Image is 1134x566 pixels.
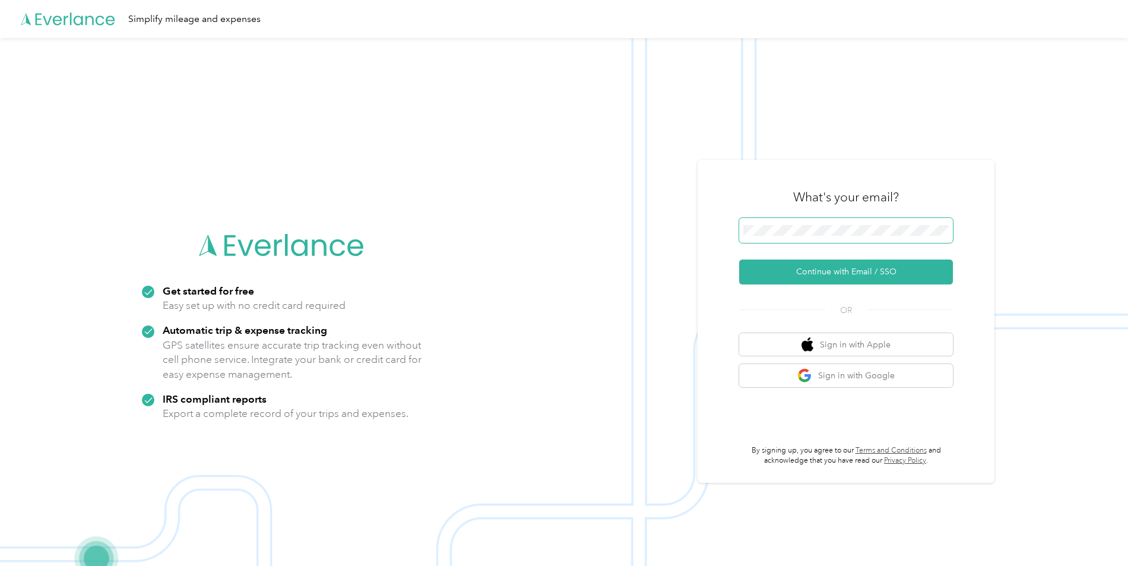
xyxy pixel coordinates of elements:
strong: IRS compliant reports [163,393,267,405]
button: Continue with Email / SSO [739,260,953,284]
a: Privacy Policy [884,456,926,465]
span: OR [825,304,867,317]
p: By signing up, you agree to our and acknowledge that you have read our . [739,445,953,466]
p: Export a complete record of your trips and expenses. [163,406,408,421]
img: apple logo [802,337,813,352]
button: google logoSign in with Google [739,364,953,387]
img: google logo [797,368,812,383]
button: apple logoSign in with Apple [739,333,953,356]
a: Terms and Conditions [856,446,927,455]
p: GPS satellites ensure accurate trip tracking even without cell phone service. Integrate your bank... [163,338,422,382]
h3: What's your email? [793,189,899,205]
strong: Get started for free [163,284,254,297]
strong: Automatic trip & expense tracking [163,324,327,336]
p: Easy set up with no credit card required [163,298,346,313]
div: Simplify mileage and expenses [128,12,261,27]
